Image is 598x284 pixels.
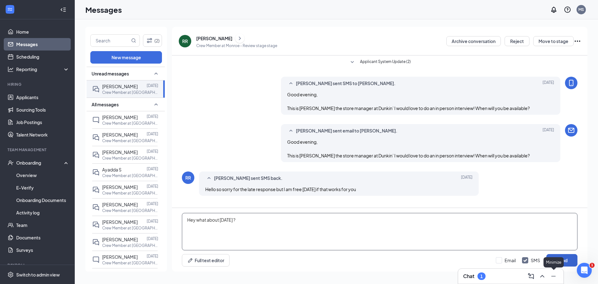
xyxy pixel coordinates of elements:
[527,272,535,280] svg: ComposeMessage
[214,175,282,182] span: [PERSON_NAME] sent SMS back.
[205,175,213,182] svg: SmallChevronUp
[16,38,69,51] a: Messages
[287,139,530,158] span: Good evening, This is [PERSON_NAME] the store manager at Dunkin’ I would love to do an in person ...
[7,262,68,268] div: Payroll
[92,186,100,194] svg: DoubleChat
[463,273,474,280] h3: Chat
[360,59,411,66] span: Applicant System Update (2)
[92,204,100,211] svg: DoubleChat
[590,263,595,268] span: 1
[147,236,158,241] p: [DATE]
[92,221,100,229] svg: DoubleChat
[533,36,574,46] button: Move to stage
[237,35,243,42] svg: ChevronRight
[16,128,69,141] a: Talent Network
[102,173,158,178] p: Crew Member at [GEOGRAPHIC_DATA]
[16,103,69,116] a: Sourcing Tools
[550,6,558,13] svg: Notifications
[543,257,564,267] div: Minimize
[205,186,356,192] span: Hello so sorry for the late response but I am free [DATE] if that works for you
[7,272,14,278] svg: Settings
[102,114,138,120] span: [PERSON_NAME]
[92,134,100,141] svg: DoubleChat
[102,202,138,207] span: [PERSON_NAME]
[92,169,100,176] svg: DoubleChat
[102,254,138,260] span: [PERSON_NAME]
[548,271,558,281] button: Minimize
[564,6,571,13] svg: QuestionInfo
[143,34,162,47] button: Filter (2)
[102,225,158,231] p: Crew Member at [GEOGRAPHIC_DATA]
[102,156,158,161] p: Crew Member at [GEOGRAPHIC_DATA]
[577,263,592,278] iframe: Intercom live chat
[574,37,581,45] svg: Ellipses
[147,271,158,276] p: [DATE]
[16,116,69,128] a: Job Postings
[182,213,577,250] textarea: Hey what about [DATE] ?
[16,272,60,278] div: Switch to admin view
[296,80,396,87] span: [PERSON_NAME] sent SMS to [PERSON_NAME].
[147,219,158,224] p: [DATE]
[147,184,158,189] p: [DATE]
[102,149,138,155] span: [PERSON_NAME]
[550,272,557,280] svg: Minimize
[147,149,158,154] p: [DATE]
[349,59,356,66] svg: SmallChevronDown
[92,151,100,159] svg: DoubleChat
[16,231,69,244] a: Documents
[287,80,295,87] svg: SmallChevronUp
[102,237,138,242] span: [PERSON_NAME]
[60,7,66,13] svg: Collapse
[102,190,158,196] p: Crew Member at [GEOGRAPHIC_DATA]
[16,181,69,194] a: E-Verify
[152,101,160,108] svg: SmallChevronUp
[91,35,130,46] input: Search
[16,51,69,63] a: Scheduling
[196,43,277,48] p: Crew Member at Monroe - Review stage stage
[102,219,138,225] span: [PERSON_NAME]
[16,206,69,219] a: Activity log
[446,36,501,46] button: Archive conversation
[102,132,138,137] span: [PERSON_NAME]
[102,138,158,143] p: Crew Member at [GEOGRAPHIC_DATA]
[92,85,100,93] svg: DoubleChat
[92,238,100,246] svg: DoubleChat
[7,82,68,87] div: Hiring
[578,7,584,12] div: MS
[147,114,158,119] p: [DATE]
[296,127,397,135] span: [PERSON_NAME] sent email to [PERSON_NAME].
[102,90,158,95] p: Crew Member at [GEOGRAPHIC_DATA]
[543,80,554,87] span: [DATE]
[16,244,69,256] a: Surveys
[147,166,158,171] p: [DATE]
[102,121,158,126] p: Crew Member at [GEOGRAPHIC_DATA]
[505,36,529,46] button: Reject
[102,208,158,213] p: Crew Member at [GEOGRAPHIC_DATA]
[16,169,69,181] a: Overview
[16,91,69,103] a: Applicants
[92,256,100,263] svg: ChatInactive
[16,219,69,231] a: Team
[131,38,136,43] svg: MagnifyingGlass
[147,131,158,137] p: [DATE]
[7,147,68,152] div: Team Management
[102,243,158,248] p: Crew Member at [GEOGRAPHIC_DATA]
[102,167,121,172] span: Ayadda S
[349,59,411,66] button: SmallChevronDownApplicant System Update (2)
[90,51,162,64] button: New message
[147,83,158,88] p: [DATE]
[567,79,575,87] svg: MobileSms
[152,70,160,77] svg: SmallChevronUp
[16,194,69,206] a: Onboarding Documents
[287,92,530,111] span: Good evening, This is [PERSON_NAME] the store manager at Dunkin’ I would love to do an in person ...
[7,160,14,166] svg: UserCheck
[102,184,138,190] span: [PERSON_NAME]
[92,101,119,108] span: All messages
[102,260,158,266] p: Crew Member at [GEOGRAPHIC_DATA]
[92,70,129,77] span: Unread messages
[16,66,70,72] div: Reporting
[16,160,64,166] div: Onboarding
[461,175,472,182] span: [DATE]
[546,254,577,267] button: Send
[235,34,244,43] button: ChevronRight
